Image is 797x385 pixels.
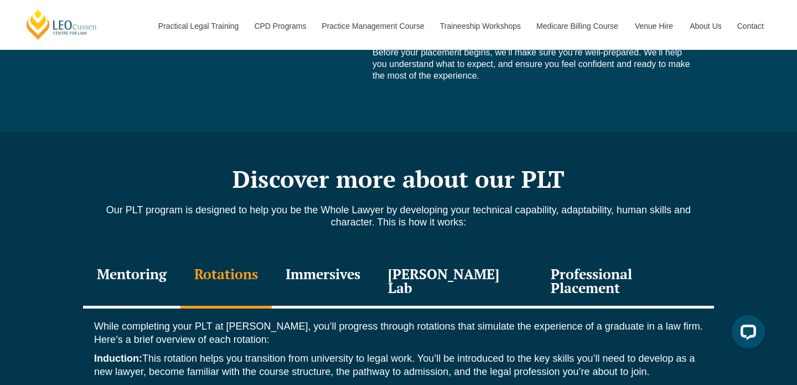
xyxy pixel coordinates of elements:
[94,353,142,364] strong: Induction:
[681,2,729,50] a: About Us
[314,2,432,50] a: Practice Management Course
[246,2,313,50] a: CPD Programs
[627,2,681,50] a: Venue Hire
[25,9,99,40] a: [PERSON_NAME] Centre for Law
[94,320,703,346] p: While completing your PLT at [PERSON_NAME], you’ll progress through rotations that simulate the e...
[432,2,528,50] a: Traineeship Workshops
[729,2,772,50] a: Contact
[537,256,714,309] div: Professional Placement
[374,256,537,309] div: [PERSON_NAME] Lab
[94,352,703,378] p: This rotation helps you transition from university to legal work. You’ll be introduced to the key...
[83,165,714,193] h2: Discover more about our PLT
[83,256,180,309] div: Mentoring
[528,2,627,50] a: Medicare Billing Course
[180,256,272,309] div: Rotations
[372,47,697,81] p: Before your placement begins, we’ll make sure you’re well-prepared. We’ll help you understand wha...
[150,2,246,50] a: Practical Legal Training
[83,204,714,228] p: Our PLT program is designed to help you be the Whole Lawyer by developing your technical capabili...
[723,311,769,357] iframe: LiveChat chat widget
[272,256,374,309] div: Immersives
